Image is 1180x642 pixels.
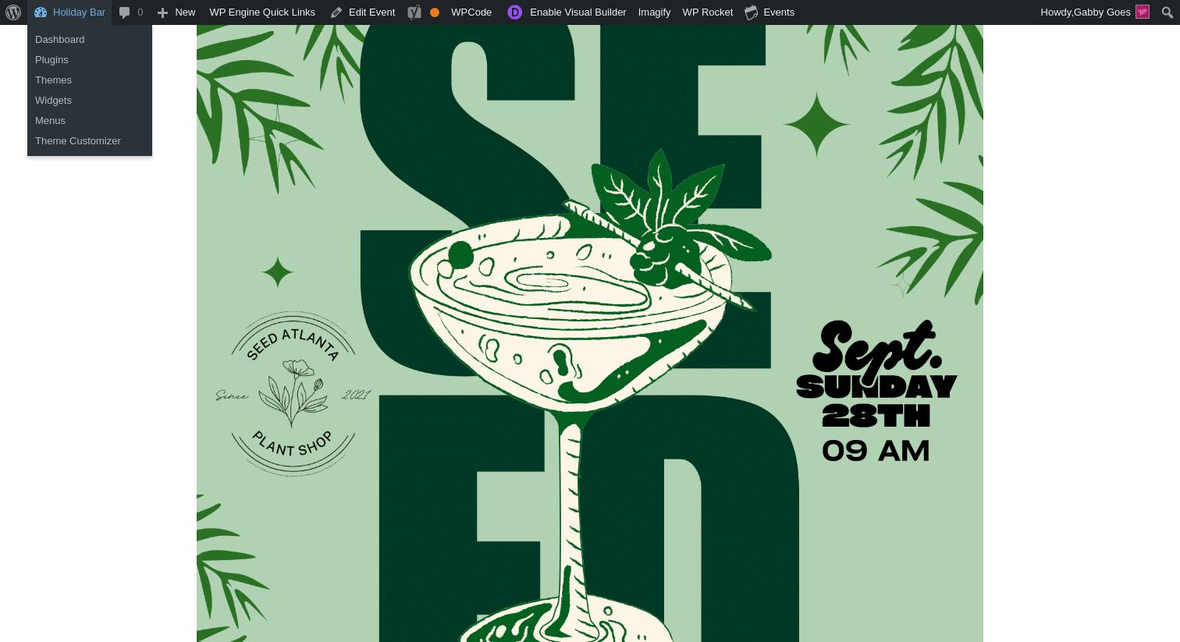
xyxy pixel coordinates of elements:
[27,50,152,70] a: Plugins
[27,90,152,111] a: Widgets
[27,66,152,156] ul: Holiday Bar
[430,8,439,17] div: OK
[27,111,152,131] a: Menus
[27,25,152,75] ul: Holiday Bar
[27,70,152,90] a: Themes
[27,131,152,151] a: Theme Customizer
[27,30,152,50] a: Dashboard
[1074,6,1131,18] span: Gabby Goes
